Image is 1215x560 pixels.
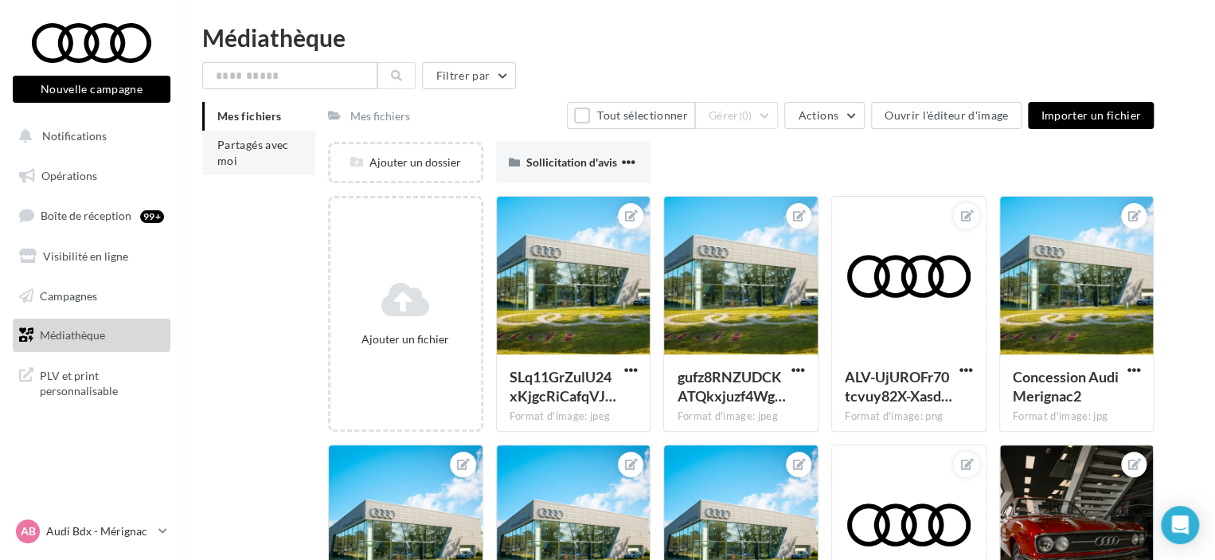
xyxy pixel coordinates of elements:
span: SLq11GrZulU24xKjgcRiCafqVJmcyFi7qh4gU8q4dwra6o6bnmEp1aumtK0XI8zhraJihtArhxTY3hGIyw=s0 [510,368,616,405]
div: Format d'image: jpeg [677,409,805,424]
a: PLV et print personnalisable [10,358,174,405]
a: Médiathèque [10,319,174,352]
button: Importer un fichier [1028,102,1154,129]
span: Concession Audi Merignac2 [1013,368,1119,405]
button: Gérer(0) [695,102,779,129]
span: Opérations [41,169,97,182]
span: Actions [798,108,838,122]
div: 99+ [140,210,164,223]
button: Tout sélectionner [567,102,694,129]
a: AB Audi Bdx - Mérignac [13,516,170,546]
button: Filtrer par [422,62,516,89]
a: Visibilité en ligne [10,240,174,273]
a: Opérations [10,159,174,193]
div: Médiathèque [202,25,1196,49]
div: Mes fichiers [350,108,410,124]
div: Format d'image: png [845,409,973,424]
div: Open Intercom Messenger [1161,506,1199,544]
a: Boîte de réception99+ [10,198,174,233]
span: Médiathèque [40,328,105,342]
span: PLV et print personnalisable [40,365,164,399]
button: Actions [784,102,864,129]
button: Nouvelle campagne [13,76,170,103]
div: Format d'image: jpg [1013,409,1141,424]
div: Ajouter un dossier [330,155,481,170]
button: Ouvrir l'éditeur d'image [871,102,1022,129]
button: Notifications [10,119,167,153]
a: Campagnes [10,280,174,313]
span: Sollicitation d'avis [526,155,617,169]
span: Boîte de réception [41,209,131,222]
span: Notifications [42,129,107,143]
p: Audi Bdx - Mérignac [46,523,152,539]
span: Visibilité en ligne [43,249,128,263]
span: Mes fichiers [217,109,281,123]
div: Ajouter un fichier [337,331,475,347]
span: AB [21,523,36,539]
span: Campagnes [40,288,97,302]
span: Partagés avec moi [217,138,289,167]
span: gufz8RNZUDCKATQkxjuzf4Wg0PvkIzU5tKC7znWai8Zr6Uz3fGjETA1P6kvTZIWqnuf6Nnp07b-aTbwyXw=s0 [677,368,785,405]
span: ALV-UjUROFr70tcvuy82X-Xasdesl0Fi9Kn0xNNQv9Xq9sRsQX93qcH6 [845,368,952,405]
span: (0) [739,109,752,122]
span: Importer un fichier [1041,108,1141,122]
div: Format d'image: jpeg [510,409,638,424]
